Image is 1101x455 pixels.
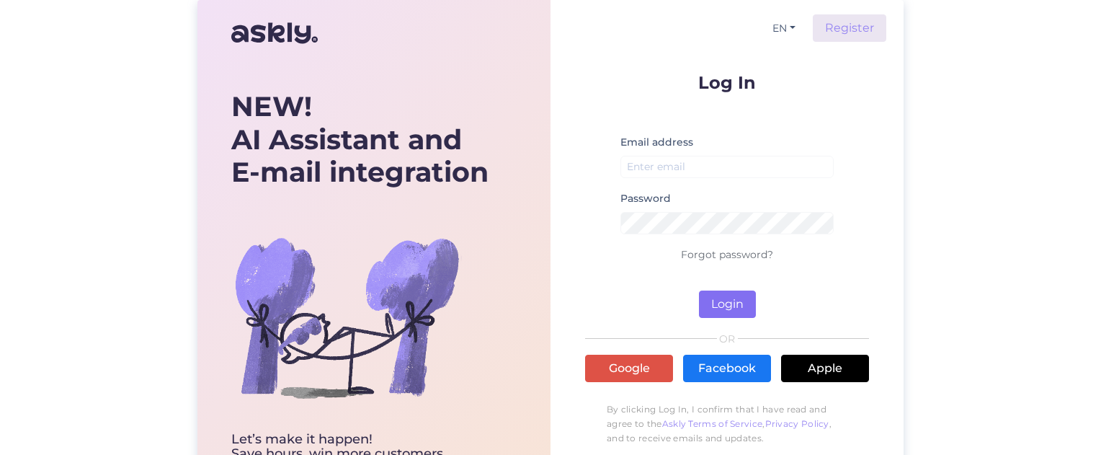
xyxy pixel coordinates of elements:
a: Facebook [683,355,771,382]
img: Askly [231,16,318,50]
span: OR [717,334,738,344]
p: Log In [585,74,869,92]
b: NEW! [231,89,312,123]
p: By clicking Log In, I confirm that I have read and agree to the , , and to receive emails and upd... [585,395,869,453]
a: Google [585,355,673,382]
label: Email address [620,135,693,150]
a: Apple [781,355,869,382]
button: EN [767,18,801,39]
div: AI Assistant and E-mail integration [231,90,489,189]
a: Privacy Policy [765,418,829,429]
a: Register [813,14,886,42]
button: Login [699,291,756,318]
a: Forgot password? [681,248,773,261]
a: Askly Terms of Service [662,418,763,429]
label: Password [620,191,671,206]
img: bg-askly [231,202,462,433]
input: Enter email [620,156,834,178]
